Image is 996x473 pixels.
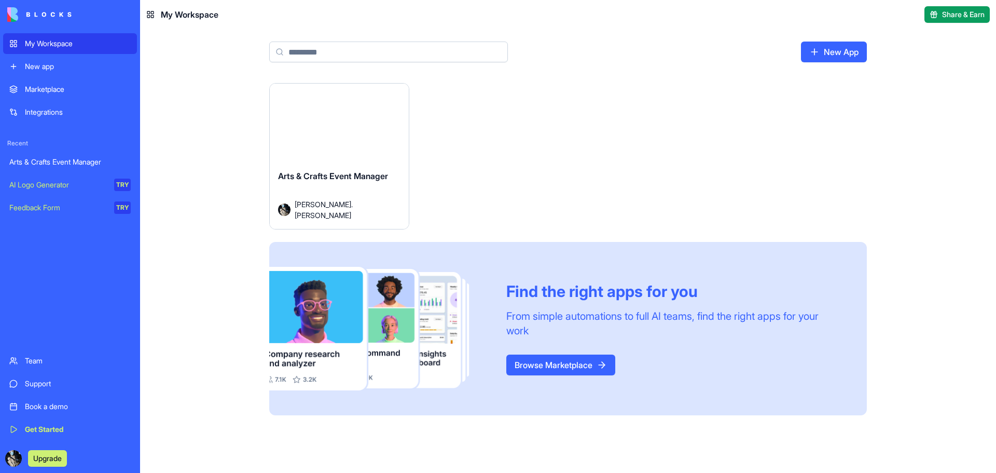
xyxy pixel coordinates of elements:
a: Upgrade [28,453,67,463]
span: Share & Earn [942,9,985,20]
span: [PERSON_NAME].[PERSON_NAME] [295,199,392,221]
a: Integrations [3,102,137,123]
a: New app [3,56,137,77]
div: AI Logo Generator [9,180,107,190]
div: Find the right apps for you [506,282,842,301]
div: TRY [114,179,131,191]
div: Support [25,379,131,389]
div: My Workspace [25,38,131,49]
button: Share & Earn [924,6,990,23]
div: Integrations [25,107,131,117]
img: logo [7,7,72,22]
img: Frame_181_egmpey.png [269,267,490,391]
div: New app [25,61,131,72]
a: My Workspace [3,33,137,54]
a: Team [3,350,137,371]
a: Book a demo [3,396,137,417]
div: TRY [114,201,131,214]
img: bones_opt_al65qh.jpg [5,450,22,467]
div: Get Started [25,424,131,435]
a: Get Started [3,419,137,440]
div: Book a demo [25,401,131,412]
a: Browse Marketplace [506,355,615,375]
div: Arts & Crafts Event Manager [9,157,131,167]
span: My Workspace [161,8,218,21]
a: Arts & Crafts Event ManagerAvatar[PERSON_NAME].[PERSON_NAME] [269,83,409,229]
span: Recent [3,139,137,147]
div: Marketplace [25,84,131,94]
div: Team [25,356,131,366]
button: Upgrade [28,450,67,467]
img: Avatar [278,204,290,216]
a: Feedback FormTRY [3,197,137,218]
a: Arts & Crafts Event Manager [3,152,137,172]
div: From simple automations to full AI teams, find the right apps for your work [506,309,842,338]
a: AI Logo GeneratorTRY [3,174,137,195]
a: New App [801,42,867,62]
a: Marketplace [3,79,137,100]
div: Feedback Form [9,202,107,213]
a: Support [3,373,137,394]
span: Arts & Crafts Event Manager [278,171,388,181]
